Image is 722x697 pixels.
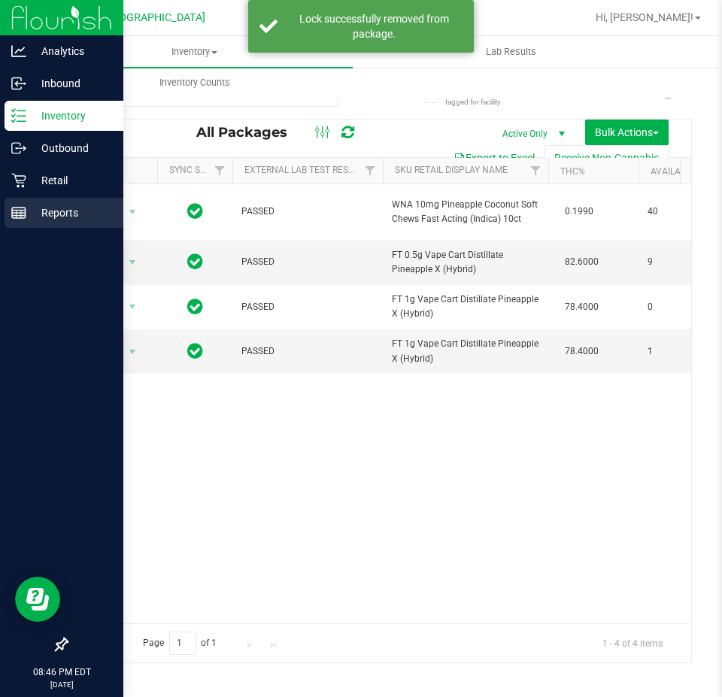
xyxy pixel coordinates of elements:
[648,255,705,269] span: 9
[595,126,659,138] span: Bulk Actions
[651,166,696,177] a: Available
[36,45,353,59] span: Inventory
[11,76,26,91] inline-svg: Inbound
[392,337,539,365] span: FT 1g Vape Cart Distillate Pineapple X (Hybrid)
[596,11,693,23] span: Hi, [PERSON_NAME]!
[102,11,205,24] span: [GEOGRAPHIC_DATA]
[286,11,463,41] div: Lock successfully removed from package.
[123,202,142,223] span: select
[26,107,117,125] p: Inventory
[358,158,383,183] a: Filter
[648,344,705,359] span: 1
[560,166,585,177] a: THC%
[11,141,26,156] inline-svg: Outbound
[353,36,669,68] a: Lab Results
[7,665,117,679] p: 08:46 PM EDT
[123,296,142,317] span: select
[15,577,60,622] iframe: Resource center
[466,45,557,59] span: Lab Results
[585,120,669,145] button: Bulk Actions
[169,165,227,175] a: Sync Status
[557,201,601,223] span: 0.1990
[26,171,117,189] p: Retail
[523,158,548,183] a: Filter
[123,252,142,273] span: select
[187,341,203,362] span: In Sync
[26,204,117,222] p: Reports
[392,292,539,321] span: FT 1g Vape Cart Distillate Pineapple X (Hybrid)
[7,679,117,690] p: [DATE]
[11,44,26,59] inline-svg: Analytics
[187,201,203,222] span: In Sync
[241,344,374,359] span: PASSED
[648,205,705,219] span: 40
[590,632,675,654] span: 1 - 4 of 4 items
[395,165,508,175] a: Sku Retail Display Name
[139,76,250,89] span: Inventory Counts
[208,158,232,183] a: Filter
[648,300,705,314] span: 0
[26,74,117,92] p: Inbound
[169,632,196,655] input: 1
[11,108,26,123] inline-svg: Inventory
[557,341,606,362] span: 78.4000
[557,296,606,318] span: 78.4000
[241,205,374,219] span: PASSED
[36,36,353,68] a: Inventory
[130,632,229,655] span: Page of 1
[26,139,117,157] p: Outbound
[11,205,26,220] inline-svg: Reports
[241,300,374,314] span: PASSED
[244,165,363,175] a: External Lab Test Result
[392,198,539,226] span: WNA 10mg Pineapple Coconut Soft Chews Fast Acting (Indica) 10ct
[26,42,117,60] p: Analytics
[557,251,606,273] span: 82.6000
[545,145,669,171] button: Receive Non-Cannabis
[11,173,26,188] inline-svg: Retail
[196,124,302,141] span: All Packages
[444,145,545,171] button: Export to Excel
[187,251,203,272] span: In Sync
[187,296,203,317] span: In Sync
[392,248,539,277] span: FT 0.5g Vape Cart Distillate Pineapple X (Hybrid)
[36,67,353,98] a: Inventory Counts
[241,255,374,269] span: PASSED
[123,341,142,362] span: select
